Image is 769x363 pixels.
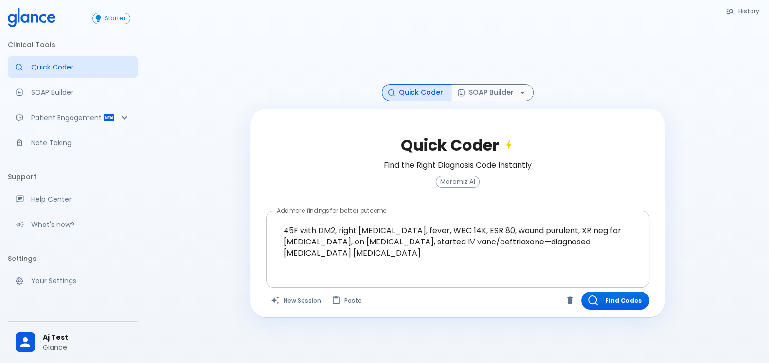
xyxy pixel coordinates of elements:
button: SOAP Builder [451,84,534,101]
a: Moramiz: Find ICD10AM codes instantly [8,56,138,78]
button: Find Codes [581,292,649,310]
p: Note Taking [31,138,130,148]
li: Settings [8,247,138,270]
button: Paste from clipboard [327,292,368,310]
a: Manage your settings [8,270,138,292]
h6: Find the Right Diagnosis Code Instantly [384,158,532,172]
li: Clinical Tools [8,33,138,56]
button: History [721,4,765,18]
p: Patient Engagement [31,113,103,122]
div: Patient Reports & Referrals [8,107,138,128]
p: Glance [43,343,130,352]
span: Aj Test [43,332,130,343]
a: Get help from our support team [8,189,138,210]
h2: Quick Coder [401,136,515,155]
div: Aj TestGlance [8,326,138,359]
p: Help Center [31,194,130,204]
li: Support [8,165,138,189]
p: SOAP Builder [31,87,130,97]
div: Recent updates and feature releases [8,214,138,235]
button: Quick Coder [382,84,451,101]
button: Clear [563,293,577,308]
a: Click to view or change your subscription [92,13,138,24]
span: Moramiz AI [436,178,479,186]
a: Docugen: Compose a clinical documentation in seconds [8,82,138,103]
button: Clears all inputs and results. [266,292,327,310]
span: Starter [101,15,130,22]
button: Starter [92,13,130,24]
p: What's new? [31,220,130,229]
textarea: 45F with DM2, right [MEDICAL_DATA], fever, WBC 14K, ESR 80, wound purulent, XR neg for [MEDICAL_D... [273,215,643,268]
p: Your Settings [31,276,130,286]
p: Quick Coder [31,62,130,72]
a: Advanced note-taking [8,132,138,154]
